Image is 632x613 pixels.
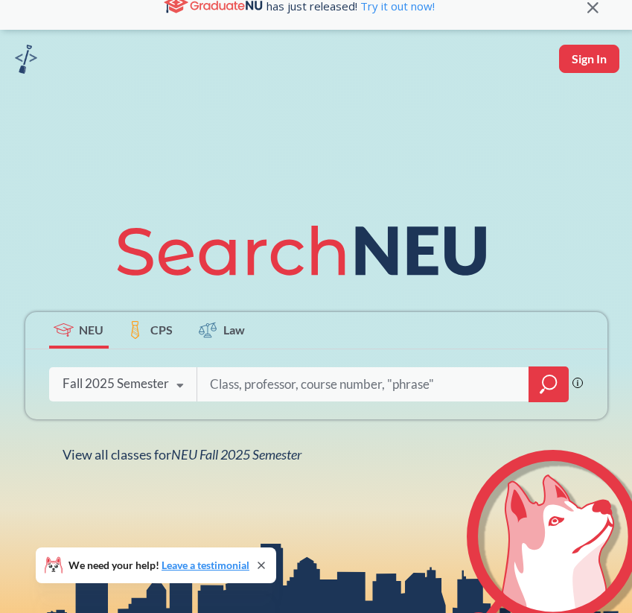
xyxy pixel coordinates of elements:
[150,321,173,338] span: CPS
[540,374,558,395] svg: magnifying glass
[162,559,249,571] a: Leave a testimonial
[559,45,619,73] button: Sign In
[79,321,103,338] span: NEU
[15,45,37,78] a: sandbox logo
[68,560,249,571] span: We need your help!
[171,446,301,463] span: NEU Fall 2025 Semester
[208,369,518,400] input: Class, professor, course number, "phrase"
[529,366,569,402] div: magnifying glass
[63,446,301,463] span: View all classes for
[15,45,37,74] img: sandbox logo
[63,375,169,392] div: Fall 2025 Semester
[223,321,245,338] span: Law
